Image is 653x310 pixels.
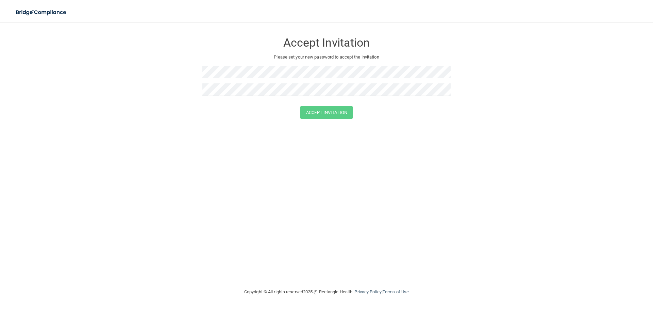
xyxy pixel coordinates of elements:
a: Terms of Use [383,289,409,294]
div: Copyright © All rights reserved 2025 @ Rectangle Health | | [202,281,451,303]
img: bridge_compliance_login_screen.278c3ca4.svg [10,5,73,19]
h3: Accept Invitation [202,36,451,49]
p: Please set your new password to accept the invitation [207,53,446,61]
button: Accept Invitation [300,106,353,119]
a: Privacy Policy [354,289,381,294]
